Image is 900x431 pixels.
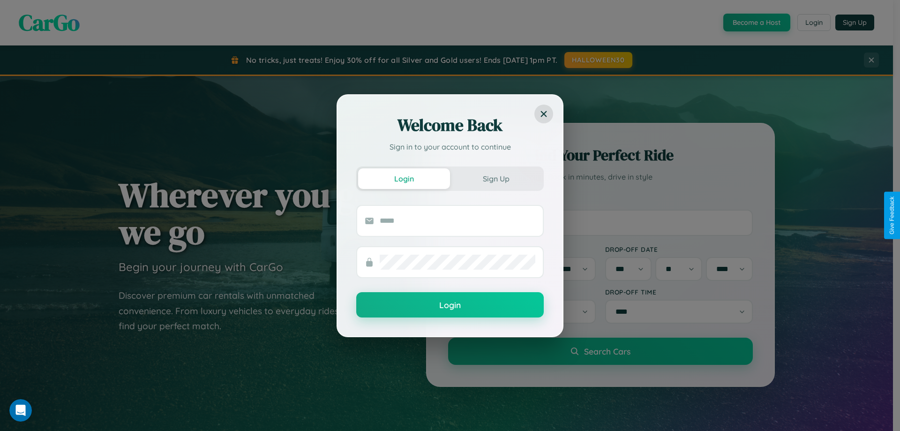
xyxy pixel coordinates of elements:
[358,168,450,189] button: Login
[9,399,32,422] iframe: Intercom live chat
[450,168,542,189] button: Sign Up
[889,197,895,234] div: Give Feedback
[356,114,544,136] h2: Welcome Back
[356,141,544,152] p: Sign in to your account to continue
[356,292,544,318] button: Login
